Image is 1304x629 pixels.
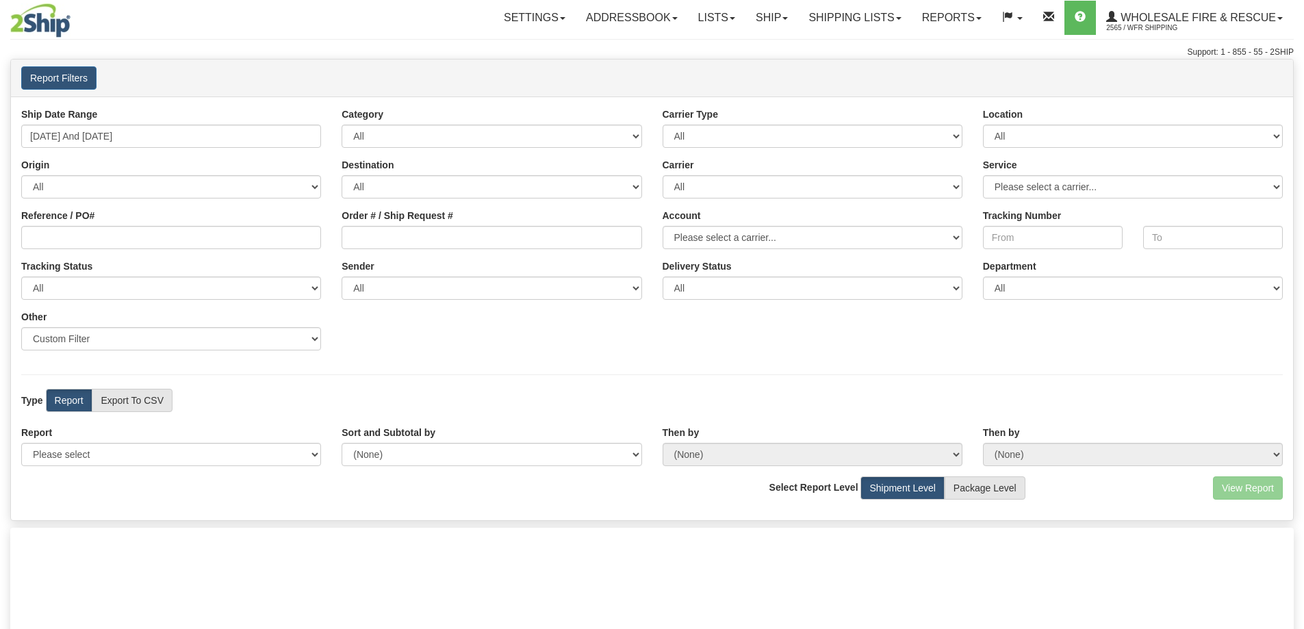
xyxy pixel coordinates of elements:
[342,209,453,222] label: Order # / Ship Request #
[663,209,701,222] label: Account
[945,476,1025,500] label: Package Level
[576,1,688,35] a: Addressbook
[983,259,1036,273] label: Department
[663,277,962,300] select: Please ensure data set in report has been RECENTLY tracked from your Shipment History
[983,426,1020,439] label: Then by
[21,209,94,222] label: Reference / PO#
[663,259,732,273] label: Please ensure data set in report has been RECENTLY tracked from your Shipment History
[342,158,394,172] label: Destination
[663,426,700,439] label: Then by
[342,107,383,121] label: Category
[688,1,745,35] a: Lists
[663,107,718,121] label: Carrier Type
[92,389,172,412] label: Export To CSV
[10,3,71,38] img: logo2565.jpg
[1117,12,1276,23] span: WHOLESALE FIRE & RESCUE
[1106,21,1209,35] span: 2565 / WFR Shipping
[21,66,97,90] button: Report Filters
[21,107,97,121] label: Ship Date Range
[342,426,435,439] label: Sort and Subtotal by
[983,226,1123,249] input: From
[983,107,1023,121] label: Location
[769,480,858,494] label: Select Report Level
[21,158,49,172] label: Origin
[46,389,92,412] label: Report
[342,259,374,273] label: Sender
[798,1,911,35] a: Shipping lists
[860,476,945,500] label: Shipment Level
[21,310,47,324] label: Other
[1213,476,1283,500] button: View Report
[745,1,798,35] a: Ship
[912,1,992,35] a: Reports
[983,209,1061,222] label: Tracking Number
[21,259,92,273] label: Tracking Status
[10,47,1294,58] div: Support: 1 - 855 - 55 - 2SHIP
[1143,226,1283,249] input: To
[21,426,52,439] label: Report
[663,158,694,172] label: Carrier
[494,1,576,35] a: Settings
[21,394,43,407] label: Type
[983,158,1017,172] label: Service
[1096,1,1293,35] a: WHOLESALE FIRE & RESCUE 2565 / WFR Shipping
